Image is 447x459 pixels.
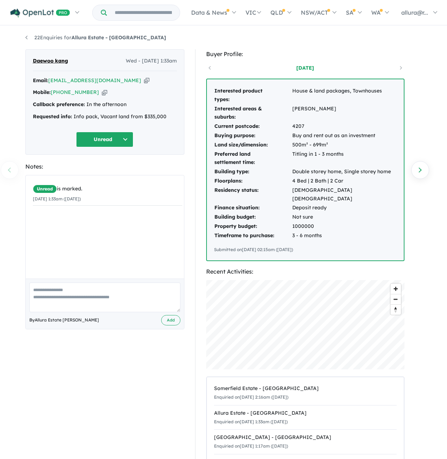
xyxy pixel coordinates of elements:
[292,222,397,231] td: 1000000
[214,86,292,104] td: Interested product types:
[206,267,404,276] div: Recent Activities:
[214,246,397,253] div: Submitted on [DATE] 02:15am ([DATE])
[214,429,397,454] a: [GEOGRAPHIC_DATA] - [GEOGRAPHIC_DATA]Enquiried on[DATE] 1:17am ([DATE])
[292,122,397,131] td: 4207
[214,176,292,186] td: Floorplans:
[292,186,397,204] td: [DEMOGRAPHIC_DATA] [DEMOGRAPHIC_DATA]
[33,77,48,84] strong: Email:
[33,185,182,193] div: is marked.
[206,280,404,369] canvas: Map
[25,34,166,41] a: 22Enquiries forAllura Estate - [GEOGRAPHIC_DATA]
[292,131,397,140] td: Buy and rent out as an investment
[292,140,397,150] td: 500m² - 699m²
[214,394,288,400] small: Enquiried on [DATE] 2:16am ([DATE])
[214,433,397,442] div: [GEOGRAPHIC_DATA] - [GEOGRAPHIC_DATA]
[292,176,397,186] td: 4 Bed | 2 Bath | 2 Car
[214,150,292,168] td: Preferred land settlement time:
[214,104,292,122] td: Interested areas & suburbs:
[33,113,177,121] div: Info pack, Vacant land from $335,000
[391,294,401,304] button: Zoom out
[108,5,178,20] input: Try estate name, suburb, builder or developer
[10,9,70,18] img: Openlot PRO Logo White
[292,104,397,122] td: [PERSON_NAME]
[161,315,180,325] button: Add
[76,132,133,147] button: Unread
[214,213,292,222] td: Building budget:
[25,34,422,42] nav: breadcrumb
[102,89,107,96] button: Copy
[33,101,85,108] strong: Callback preference:
[214,443,288,449] small: Enquiried on [DATE] 1:17am ([DATE])
[214,405,397,430] a: Allura Estate - [GEOGRAPHIC_DATA]Enquiried on[DATE] 1:33am ([DATE])
[391,284,401,294] button: Zoom in
[214,222,292,231] td: Property budget:
[206,49,404,59] div: Buyer Profile:
[292,167,397,176] td: Double storey home, Single storey home
[401,9,428,16] span: allura@r...
[214,167,292,176] td: Building type:
[275,64,336,71] a: [DATE]
[51,89,99,95] a: [PHONE_NUMBER]
[25,162,184,171] div: Notes:
[292,213,397,222] td: Not sure
[33,89,51,95] strong: Mobile:
[214,409,397,418] div: Allura Estate - [GEOGRAPHIC_DATA]
[29,316,99,324] span: By Allura Estate [PERSON_NAME]
[48,77,141,84] a: [EMAIL_ADDRESS][DOMAIN_NAME]
[391,304,401,315] button: Reset bearing to north
[144,77,149,84] button: Copy
[33,185,57,193] span: Unread
[71,34,166,41] strong: Allura Estate - [GEOGRAPHIC_DATA]
[214,122,292,131] td: Current postcode:
[292,231,397,240] td: 3 - 6 months
[33,100,177,109] div: In the afternoon
[391,305,401,315] span: Reset bearing to north
[33,113,72,120] strong: Requested info:
[214,384,397,393] div: Somerfield Estate - [GEOGRAPHIC_DATA]
[214,140,292,150] td: Land size/dimension:
[33,196,81,201] small: [DATE] 1:33am ([DATE])
[33,57,68,65] span: Daewoo kang
[126,57,177,65] span: Wed - [DATE] 1:33am
[214,186,292,204] td: Residency status:
[292,86,397,104] td: House & land packages, Townhouses
[214,231,292,240] td: Timeframe to purchase:
[214,419,288,424] small: Enquiried on [DATE] 1:33am ([DATE])
[214,381,397,405] a: Somerfield Estate - [GEOGRAPHIC_DATA]Enquiried on[DATE] 2:16am ([DATE])
[292,203,397,213] td: Deposit ready
[214,203,292,213] td: Finance situation:
[214,131,292,140] td: Buying purpose:
[292,150,397,168] td: Titling in 1 - 3 months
